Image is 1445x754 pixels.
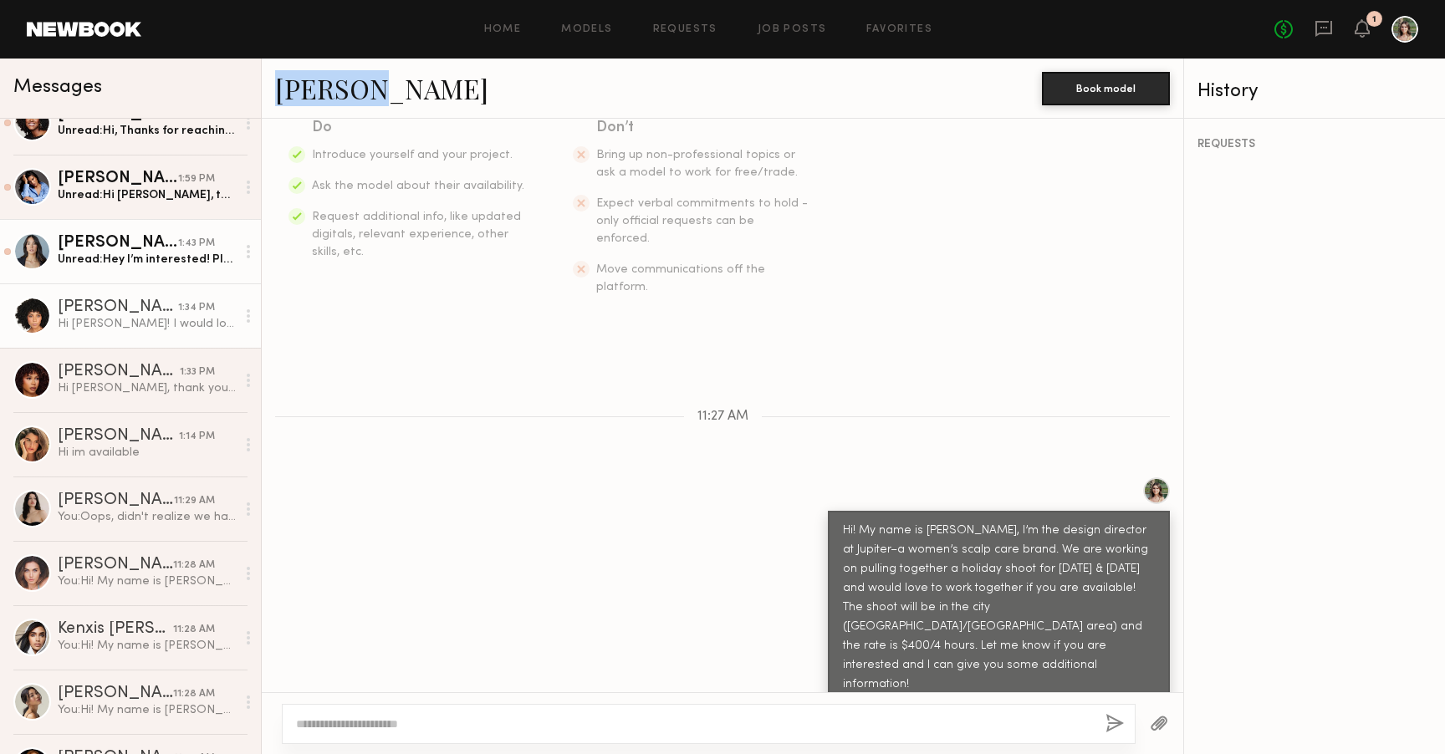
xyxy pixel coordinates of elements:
div: Unread: Hey I’m interested! Please share the details! [58,252,236,267]
div: [PERSON_NAME] [58,171,178,187]
div: 1:34 PM [178,300,215,316]
span: Move communications off the platform. [596,264,765,293]
span: Expect verbal commitments to hold - only official requests can be enforced. [596,198,808,244]
div: Unread: Hi [PERSON_NAME], thank you for reaching out to me ✨ I am available, can I get more detai... [58,187,236,203]
span: Messages [13,78,102,97]
div: REQUESTS [1197,139,1432,150]
div: 11:28 AM [173,622,215,638]
div: 1:59 PM [178,171,215,187]
a: Book model [1042,80,1170,94]
div: [PERSON_NAME] [58,428,179,445]
div: [PERSON_NAME] [58,557,173,573]
div: [PERSON_NAME] [58,685,173,702]
div: 1:43 PM [178,236,215,252]
span: Bring up non-professional topics or ask a model to work for free/trade. [596,150,798,178]
div: 1:33 PM [180,364,215,380]
div: Do [312,116,526,140]
div: 1:14 PM [179,429,215,445]
a: Models [561,24,612,35]
div: History [1197,82,1432,101]
span: Introduce yourself and your project. [312,150,513,160]
a: Job Posts [758,24,827,35]
div: Don’t [596,116,810,140]
div: [PERSON_NAME] [58,235,178,252]
div: Hi! My name is [PERSON_NAME], I’m the design director at Jupiter–a women’s scalp care brand. We a... [843,522,1155,695]
a: Requests [653,24,717,35]
a: Home [484,24,522,35]
span: Ask the model about their availability. [312,181,524,191]
a: Favorites [866,24,932,35]
div: 11:29 AM [174,493,215,509]
a: [PERSON_NAME] [275,70,488,106]
div: [PERSON_NAME] [58,492,174,509]
span: 11:27 AM [697,410,748,424]
div: Hi [PERSON_NAME], thank you for reaching out! I am available and would love to. Thank you [PERSON... [58,380,236,396]
div: Hi im available [58,445,236,461]
div: You: Hi! My name is [PERSON_NAME], I’m the design director at Jupiter–a women’s scalp care brand.... [58,702,236,718]
div: [PERSON_NAME] [58,299,178,316]
div: 11:28 AM [173,686,215,702]
div: You: Hi! My name is [PERSON_NAME], I’m the design director at Jupiter–a women’s scalp care brand.... [58,638,236,654]
div: [PERSON_NAME] [58,364,180,380]
button: Book model [1042,72,1170,105]
div: 1 [1372,15,1376,24]
div: 11:28 AM [173,558,215,573]
div: Unread: Hi, Thanks for reaching out. I am interested and I would like to know more information ab... [58,123,236,139]
div: Hi [PERSON_NAME]! I would love to. Available both shoot dates [58,316,236,332]
div: Kenxis [PERSON_NAME] [58,621,173,638]
div: You: Oops, didn't realize we had messaged before! Hope you are doing well! Would love to work wit... [58,509,236,525]
span: Request additional info, like updated digitals, relevant experience, other skills, etc. [312,211,521,257]
div: You: Hi! My name is [PERSON_NAME], I’m the design director at Jupiter–a women’s scalp care brand.... [58,573,236,589]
